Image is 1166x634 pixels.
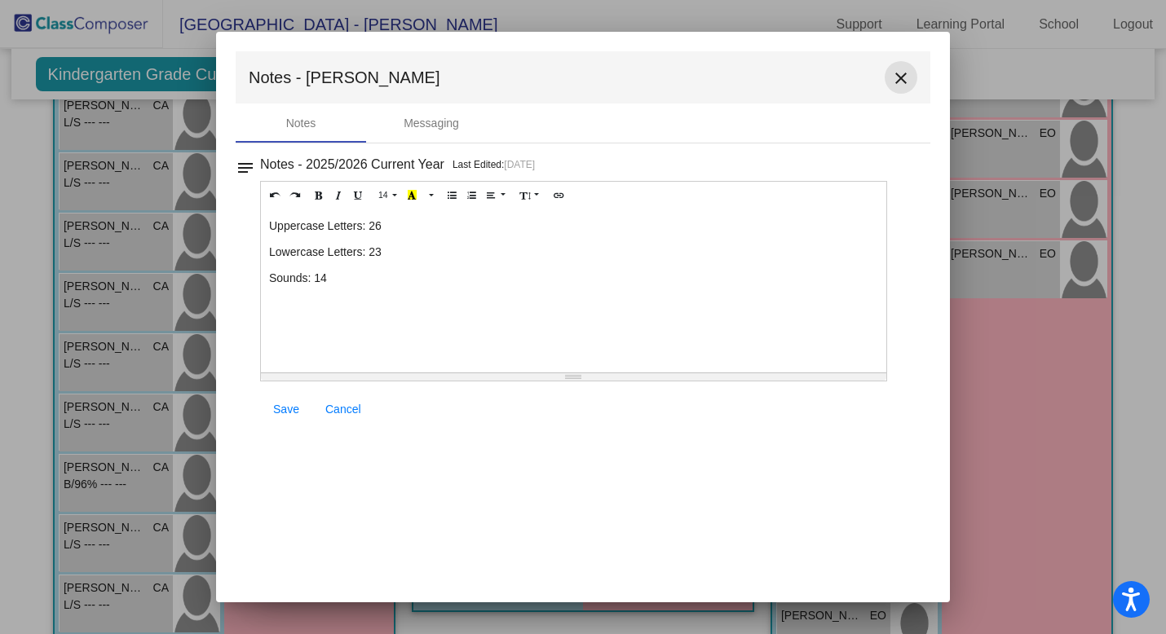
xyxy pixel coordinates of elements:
[249,64,440,90] span: Notes - [PERSON_NAME]
[404,115,459,132] div: Messaging
[373,186,403,205] button: Font Size
[260,153,444,176] h3: Notes - 2025/2026 Current Year
[462,186,482,205] button: Ordered list (⌘+⇧+NUM8)
[329,186,349,205] button: Italic (⌘+I)
[261,373,886,381] div: Resize
[269,218,878,234] p: Uppercase Letters: 26
[453,156,535,173] p: Last Edited:
[481,186,511,205] button: Paragraph
[504,159,535,170] span: [DATE]
[286,115,316,132] div: Notes
[348,186,369,205] button: Underline (⌘+U)
[269,270,878,286] p: Sounds: 14
[269,244,878,260] p: Lowercase Letters: 23
[265,186,285,205] button: Undo (⌘+Z)
[549,186,569,205] button: Link (⌘+K)
[891,68,911,88] mat-icon: close
[402,186,422,205] button: Recent Color
[236,153,255,173] mat-icon: notes
[309,186,329,205] button: Bold (⌘+B)
[325,403,361,416] span: Cancel
[422,186,438,205] button: More Color
[285,186,305,205] button: Redo (⌘+⇧+Z)
[378,190,388,200] span: 14
[515,186,545,205] button: Line Height
[273,403,299,416] span: Save
[442,186,462,205] button: Unordered list (⌘+⇧+NUM7)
